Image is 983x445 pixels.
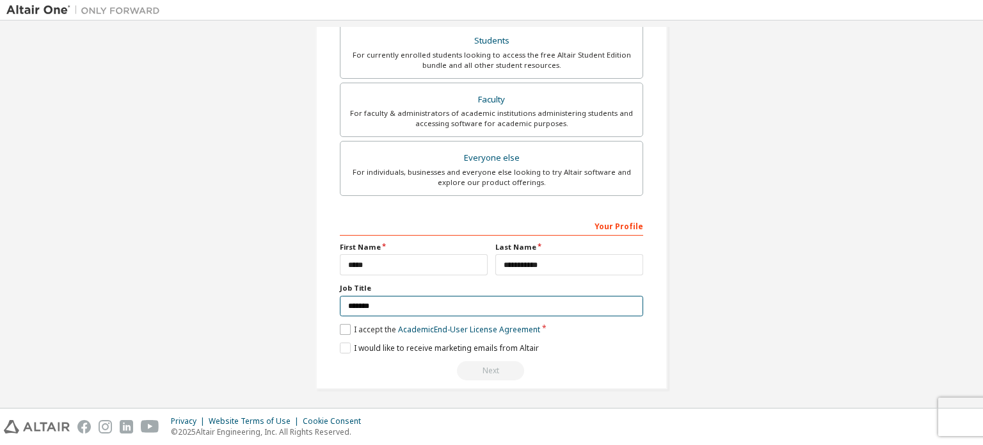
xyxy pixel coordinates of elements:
div: Everyone else [348,149,635,167]
div: For faculty & administrators of academic institutions administering students and accessing softwa... [348,108,635,129]
div: Faculty [348,91,635,109]
label: Last Name [495,242,643,252]
img: instagram.svg [99,420,112,433]
img: youtube.svg [141,420,159,433]
a: Academic End-User License Agreement [398,324,540,335]
div: Website Terms of Use [209,416,303,426]
div: Students [348,32,635,50]
div: For individuals, businesses and everyone else looking to try Altair software and explore our prod... [348,167,635,188]
div: For currently enrolled students looking to access the free Altair Student Edition bundle and all ... [348,50,635,70]
img: Altair One [6,4,166,17]
div: Read and acccept EULA to continue [340,361,643,380]
div: Privacy [171,416,209,426]
div: Your Profile [340,215,643,236]
div: Cookie Consent [303,416,369,426]
label: Job Title [340,283,643,293]
label: I would like to receive marketing emails from Altair [340,343,539,353]
img: facebook.svg [77,420,91,433]
label: I accept the [340,324,540,335]
label: First Name [340,242,488,252]
p: © 2025 Altair Engineering, Inc. All Rights Reserved. [171,426,369,437]
img: altair_logo.svg [4,420,70,433]
img: linkedin.svg [120,420,133,433]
